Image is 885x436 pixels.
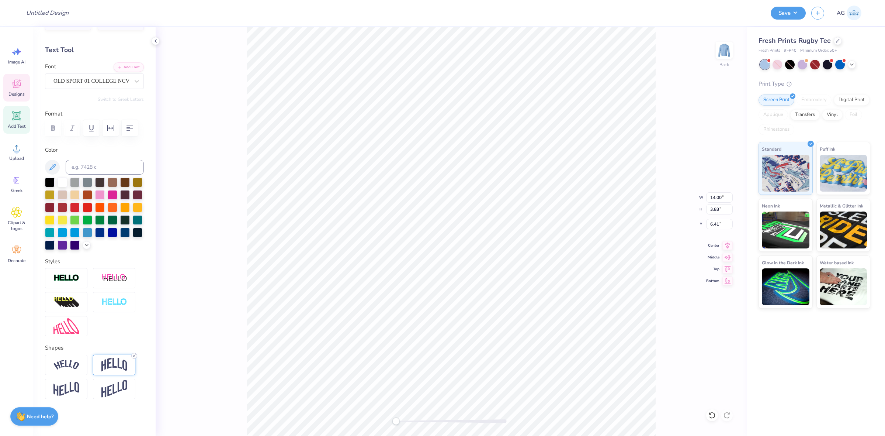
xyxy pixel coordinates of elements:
[820,155,867,192] img: Puff Ink
[392,418,400,425] div: Accessibility label
[45,146,144,154] label: Color
[98,96,144,102] button: Switch to Greek Letters
[45,257,60,266] label: Styles
[790,109,820,120] div: Transfers
[53,360,79,370] img: Arc
[27,413,53,420] strong: Need help?
[762,145,781,153] span: Standard
[759,80,870,88] div: Print Type
[20,6,74,20] input: Untitled Design
[706,254,719,260] span: Middle
[706,278,719,284] span: Bottom
[101,298,127,306] img: Negative Space
[101,274,127,283] img: Shadow
[820,202,863,210] span: Metallic & Glitter Ink
[45,110,144,118] label: Format
[847,6,861,20] img: Aljosh Eyron Garcia
[759,109,788,120] div: Applique
[762,259,804,267] span: Glow in the Dark Ink
[762,155,809,192] img: Standard
[53,382,79,396] img: Flag
[45,62,56,71] label: Font
[820,268,867,305] img: Water based Ink
[820,145,835,153] span: Puff Ink
[8,91,25,97] span: Designs
[759,36,831,45] span: Fresh Prints Rugby Tee
[8,258,25,264] span: Decorate
[820,212,867,248] img: Metallic & Glitter Ink
[4,220,29,231] span: Clipart & logos
[762,202,780,210] span: Neon Ink
[800,48,837,54] span: Minimum Order: 50 +
[822,109,843,120] div: Vinyl
[53,318,79,334] img: Free Distort
[717,43,732,58] img: Back
[706,266,719,272] span: Top
[762,212,809,248] img: Neon Ink
[53,274,79,282] img: Stroke
[45,45,144,55] div: Text Tool
[762,268,809,305] img: Glow in the Dark Ink
[796,95,832,106] div: Embroidery
[759,95,794,106] div: Screen Print
[759,48,780,54] span: Fresh Prints
[706,243,719,248] span: Center
[11,188,22,193] span: Greek
[833,6,865,20] a: AG
[759,124,794,135] div: Rhinestones
[101,380,127,398] img: Rise
[8,123,25,129] span: Add Text
[834,95,870,106] div: Digital Print
[784,48,796,54] span: # FP40
[114,62,144,72] button: Add Font
[8,59,25,65] span: Image AI
[45,344,63,352] label: Shapes
[837,9,845,17] span: AG
[845,109,862,120] div: Foil
[9,155,24,161] span: Upload
[719,61,729,68] div: Back
[66,160,144,175] input: e.g. 7428 c
[771,7,806,20] button: Save
[101,358,127,372] img: Arch
[53,296,79,308] img: 3D Illusion
[820,259,854,267] span: Water based Ink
